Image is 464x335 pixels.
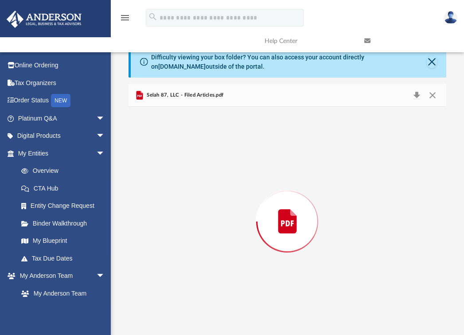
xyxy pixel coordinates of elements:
[6,74,118,92] a: Tax Organizers
[6,92,118,110] a: Order StatusNEW
[151,53,427,71] div: Difficulty viewing your box folder? You can also access your account directly on outside of the p...
[148,12,158,22] i: search
[409,89,425,101] button: Download
[12,249,118,267] a: Tax Due Dates
[6,127,118,145] a: Digital Productsarrow_drop_down
[96,267,114,285] span: arrow_drop_down
[6,144,118,162] a: My Entitiesarrow_drop_down
[6,109,118,127] a: Platinum Q&Aarrow_drop_down
[258,23,358,58] a: Help Center
[6,57,118,74] a: Online Ordering
[6,267,114,285] a: My Anderson Teamarrow_drop_down
[12,162,118,180] a: Overview
[12,197,118,215] a: Entity Change Request
[145,91,223,99] span: Selah 87, LLC - Filed Articles.pdf
[12,179,118,197] a: CTA Hub
[427,56,437,68] button: Close
[12,302,114,320] a: Anderson System
[444,11,457,24] img: User Pic
[120,17,130,23] a: menu
[96,144,114,163] span: arrow_drop_down
[12,214,118,232] a: Binder Walkthrough
[96,127,114,145] span: arrow_drop_down
[4,11,84,28] img: Anderson Advisors Platinum Portal
[425,89,441,101] button: Close
[120,12,130,23] i: menu
[96,109,114,128] span: arrow_drop_down
[12,284,109,302] a: My Anderson Team
[51,94,70,107] div: NEW
[158,63,206,70] a: [DOMAIN_NAME]
[12,232,114,250] a: My Blueprint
